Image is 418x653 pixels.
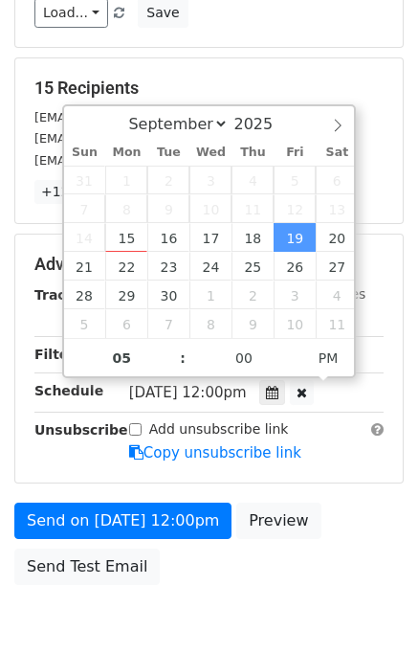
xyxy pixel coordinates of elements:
[189,309,231,338] span: October 8, 2025
[316,281,358,309] span: October 4, 2025
[316,146,358,159] span: Sat
[302,339,355,377] span: Click to toggle
[322,561,418,653] iframe: Chat Widget
[34,254,384,275] h5: Advanced
[274,252,316,281] span: September 26, 2025
[64,339,181,377] input: Hour
[147,166,189,194] span: September 2, 2025
[231,281,274,309] span: October 2, 2025
[34,422,128,438] strong: Unsubscribe
[14,549,160,585] a: Send Test Email
[64,281,106,309] span: September 28, 2025
[105,252,147,281] span: September 22, 2025
[231,166,274,194] span: September 4, 2025
[231,252,274,281] span: September 25, 2025
[189,252,231,281] span: September 24, 2025
[105,194,147,223] span: September 8, 2025
[105,166,147,194] span: September 1, 2025
[64,252,106,281] span: September 21, 2025
[147,194,189,223] span: September 9, 2025
[274,194,316,223] span: September 12, 2025
[105,223,147,252] span: September 15, 2025
[34,78,384,99] h5: 15 Recipients
[180,339,186,377] span: :
[34,131,248,146] small: [EMAIL_ADDRESS][DOMAIN_NAME]
[316,309,358,338] span: October 11, 2025
[129,444,301,462] a: Copy unsubscribe link
[274,146,316,159] span: Fri
[34,153,248,168] small: [EMAIL_ADDRESS][DOMAIN_NAME]
[231,223,274,252] span: September 18, 2025
[236,503,320,539] a: Preview
[147,146,189,159] span: Tue
[64,146,106,159] span: Sun
[64,223,106,252] span: September 14, 2025
[316,252,358,281] span: September 27, 2025
[316,166,358,194] span: September 6, 2025
[14,503,231,539] a: Send on [DATE] 12:00pm
[34,180,115,204] a: +12 more
[189,166,231,194] span: September 3, 2025
[105,146,147,159] span: Mon
[34,383,103,398] strong: Schedule
[34,287,99,303] strong: Tracking
[105,309,147,338] span: October 6, 2025
[316,194,358,223] span: September 13, 2025
[149,419,289,439] label: Add unsubscribe link
[229,115,297,133] input: Year
[147,223,189,252] span: September 16, 2025
[189,281,231,309] span: October 1, 2025
[129,384,247,401] span: [DATE] 12:00pm
[189,223,231,252] span: September 17, 2025
[189,146,231,159] span: Wed
[231,194,274,223] span: September 11, 2025
[231,309,274,338] span: October 9, 2025
[316,223,358,252] span: September 20, 2025
[64,194,106,223] span: September 7, 2025
[64,309,106,338] span: October 5, 2025
[64,166,106,194] span: August 31, 2025
[147,309,189,338] span: October 7, 2025
[147,252,189,281] span: September 23, 2025
[147,281,189,309] span: September 30, 2025
[34,347,83,362] strong: Filters
[274,309,316,338] span: October 10, 2025
[274,166,316,194] span: September 5, 2025
[186,339,302,377] input: Minute
[105,281,147,309] span: September 29, 2025
[34,110,248,124] small: [EMAIL_ADDRESS][DOMAIN_NAME]
[274,223,316,252] span: September 19, 2025
[274,281,316,309] span: October 3, 2025
[189,194,231,223] span: September 10, 2025
[231,146,274,159] span: Thu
